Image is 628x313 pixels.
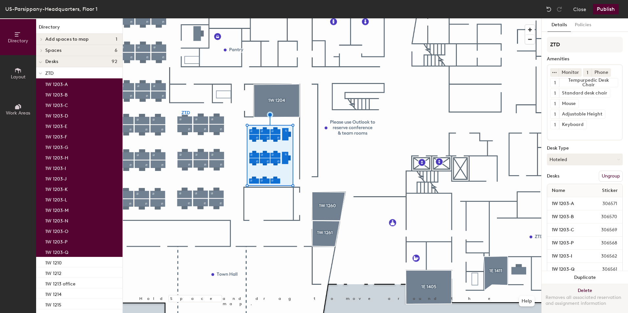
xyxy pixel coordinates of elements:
[559,120,586,129] div: Keyboard
[586,266,621,273] span: 306561
[45,37,89,42] span: Add spaces to map
[542,271,628,284] button: Duplicate
[45,248,68,255] p: 1W 1203-Q
[45,290,61,297] p: 1W 1214
[519,296,535,306] button: Help
[45,185,68,192] p: 1W 1203-K
[549,212,585,221] input: Unnamed desk
[11,74,26,80] span: Layout
[549,239,585,248] input: Unnamed desk
[547,146,623,151] div: Desk Type
[45,80,68,87] p: 1W 1203-A
[548,18,571,32] button: Details
[45,174,67,182] p: 1W 1203-J
[45,258,62,266] p: 1W 1210
[45,101,68,108] p: 1W 1203-C
[549,199,587,208] input: Unnamed desk
[550,120,559,129] button: 1
[45,227,68,234] p: 1W 1203-O
[554,100,556,107] span: 1
[45,216,68,224] p: 1W 1203-N
[559,89,610,97] div: Standard desk chair
[116,37,117,42] span: 1
[45,71,54,76] span: ZTD
[583,68,592,77] button: 1
[8,38,28,44] span: Directory
[593,4,619,14] button: Publish
[45,90,68,98] p: 1W 1203-B
[550,110,559,118] button: 1
[36,24,123,34] h1: Directory
[550,89,559,97] button: 1
[554,111,556,118] span: 1
[45,132,67,140] p: 1W 1203-F
[559,110,605,118] div: Adjustable Height
[550,78,559,87] button: 1
[554,121,556,128] span: 1
[559,78,618,87] div: Tempurpedic Desk Chair
[550,99,559,108] button: 1
[549,185,569,197] span: Name
[45,143,68,150] p: 1W 1203-G
[585,226,621,234] span: 306569
[45,59,58,64] span: Desks
[45,153,68,161] p: 1W 1203-H
[115,48,117,53] span: 6
[45,48,62,53] span: Spaces
[45,206,69,213] p: 1W 1203-M
[587,69,588,76] span: 1
[559,68,582,77] div: Monitor
[559,99,578,108] div: Mouse
[599,171,623,182] button: Ungroup
[45,269,61,276] p: 1W 1212
[546,295,624,306] div: Removes all associated reservation and assignment information
[112,59,117,64] span: 92
[549,252,585,261] input: Unnamed desk
[45,122,67,129] p: 1W 1203-E
[45,164,66,171] p: 1W 1203-I
[585,240,621,247] span: 306568
[573,4,586,14] button: Close
[571,18,595,32] button: Policies
[585,213,621,220] span: 306570
[547,174,559,179] div: Desks
[45,195,67,203] p: 1W 1203-L
[549,225,585,235] input: Unnamed desk
[599,185,621,197] span: Sticker
[549,265,586,274] input: Unnamed desk
[554,90,556,97] span: 1
[587,200,621,207] span: 306571
[556,6,563,12] img: Redo
[546,6,552,12] img: Undo
[585,253,621,260] span: 306562
[45,237,67,245] p: 1W 1203-P
[6,110,30,116] span: Work Areas
[45,300,61,308] p: 1W 1215
[592,68,611,77] div: Phone
[554,79,556,86] span: 1
[45,279,76,287] p: 1W 1213 office
[547,56,623,62] div: Amenities
[45,111,68,119] p: 1W 1203-D
[542,284,628,313] button: DeleteRemoves all associated reservation and assignment information
[5,5,98,13] div: US-Parsippany-Headquarters, Floor 1
[547,154,623,165] button: Hoteled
